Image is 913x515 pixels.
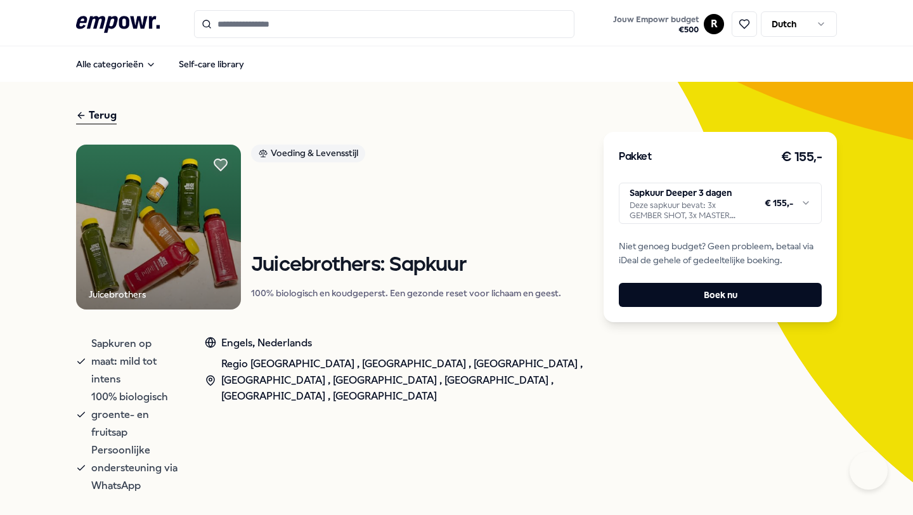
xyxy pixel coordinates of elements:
[251,254,561,277] h1: Juicebrothers: Sapkuur
[619,149,652,166] h3: Pakket
[850,452,888,490] iframe: Help Scout Beacon - Open
[608,11,704,37] a: Jouw Empowr budget€500
[613,25,699,35] span: € 500
[619,239,822,268] span: Niet genoeg budget? Geen probleem, betaal via iDeal de gehele of gedeeltelijke boeking.
[169,51,254,77] a: Self-care library
[205,335,583,351] div: Engels, Nederlands
[251,145,365,162] div: Voeding & Levensstijl
[91,335,179,388] span: Sapkuren op maat: mild tot intens
[251,145,561,167] a: Voeding & Levensstijl
[613,15,699,25] span: Jouw Empowr budget
[66,51,254,77] nav: Main
[251,287,561,299] p: 100% biologisch en koudgeperst. Een gezonde reset voor lichaam en geest.
[76,107,117,124] div: Terug
[89,287,146,301] div: Juicebrothers
[611,12,701,37] button: Jouw Empowr budget€500
[619,283,822,307] button: Boek nu
[91,388,179,441] span: 100% biologisch groente- en fruitsap
[76,145,241,310] img: Product Image
[91,441,179,495] span: Persoonlijke ondersteuning via WhatsApp
[194,10,574,38] input: Search for products, categories or subcategories
[205,356,583,405] div: Regio [GEOGRAPHIC_DATA] , [GEOGRAPHIC_DATA] , [GEOGRAPHIC_DATA] , [GEOGRAPHIC_DATA] , [GEOGRAPHIC...
[704,14,724,34] button: R
[66,51,166,77] button: Alle categorieën
[781,147,822,167] h3: € 155,-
